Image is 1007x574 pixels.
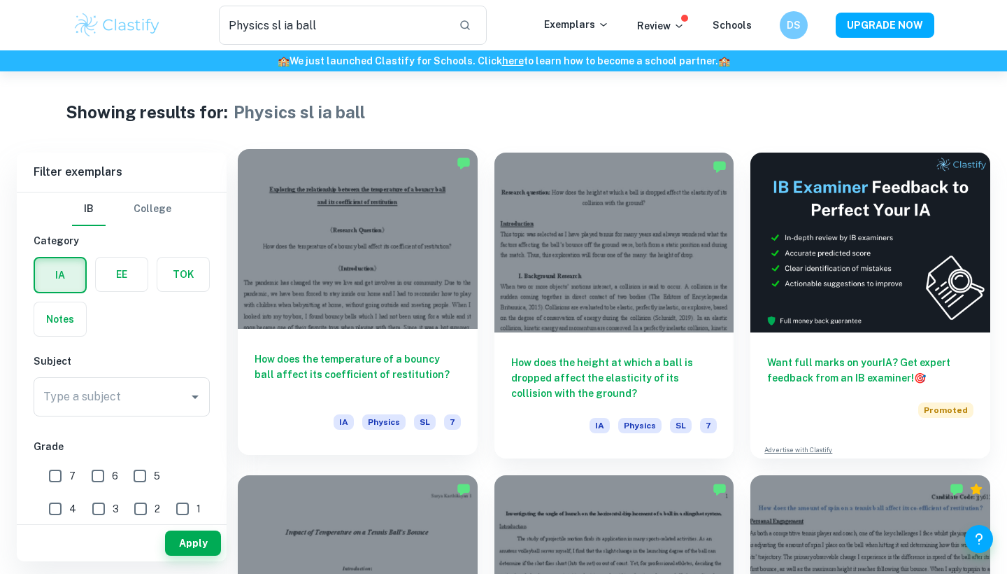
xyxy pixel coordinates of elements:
span: 1 [197,501,201,517]
span: 🎯 [914,372,926,384]
img: Marked [457,156,471,170]
div: Premium [969,482,983,496]
a: Schools [713,20,752,31]
h6: Grade [34,439,210,454]
button: Apply [165,531,221,556]
button: TOK [157,258,209,291]
input: Search for any exemplars... [219,6,448,45]
h6: How does the temperature of a bouncy ball affect its coefficient of restitution? [255,351,461,398]
span: Physics [618,418,662,433]
span: IA [334,414,354,430]
div: Filter type choice [72,192,171,226]
p: Exemplars [544,17,609,32]
button: IA [35,258,85,292]
h6: Filter exemplars [17,153,227,192]
a: How does the temperature of a bouncy ball affect its coefficient of restitution?IAPhysicsSL7 [238,153,478,458]
button: Open [185,387,205,407]
span: 7 [700,418,717,433]
span: 5 [154,468,160,484]
span: 3 [113,501,119,517]
a: How does the height at which a ball is dropped affect the elasticity of its collision with the gr... [494,153,734,458]
span: 4 [69,501,76,517]
h6: Want full marks on your IA ? Get expert feedback from an IB examiner! [767,355,973,386]
button: IB [72,192,106,226]
h6: DS [786,17,802,33]
h6: We just launched Clastify for Schools. Click to learn how to become a school partner. [3,53,1004,69]
span: SL [414,414,436,430]
a: Want full marks on yourIA? Get expert feedback from an IB examiner!PromotedAdvertise with Clastify [750,153,990,458]
button: DS [780,11,808,39]
span: Physics [362,414,406,430]
h6: Subject [34,353,210,369]
img: Marked [713,160,727,174]
span: 7 [69,468,76,484]
span: IA [590,418,610,433]
button: EE [96,258,148,291]
span: Promoted [918,402,973,418]
img: Clastify logo [73,11,162,39]
img: Thumbnail [750,153,990,332]
button: College [134,192,171,226]
img: Marked [457,482,471,496]
button: Notes [34,302,86,336]
span: 🏫 [718,55,730,66]
span: 7 [444,414,461,430]
a: Advertise with Clastify [764,445,832,455]
span: 🏫 [278,55,290,66]
h1: Physics sl ia ball [234,99,365,125]
span: 2 [155,501,160,517]
span: SL [670,418,692,433]
h6: How does the height at which a ball is dropped affect the elasticity of its collision with the gr... [511,355,717,401]
img: Marked [950,482,964,496]
h1: Showing results for: [66,99,228,125]
h6: Category [34,233,210,248]
span: 6 [112,468,118,484]
a: here [502,55,524,66]
button: Help and Feedback [965,525,993,553]
button: UPGRADE NOW [836,13,934,38]
img: Marked [713,482,727,496]
p: Review [637,18,685,34]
